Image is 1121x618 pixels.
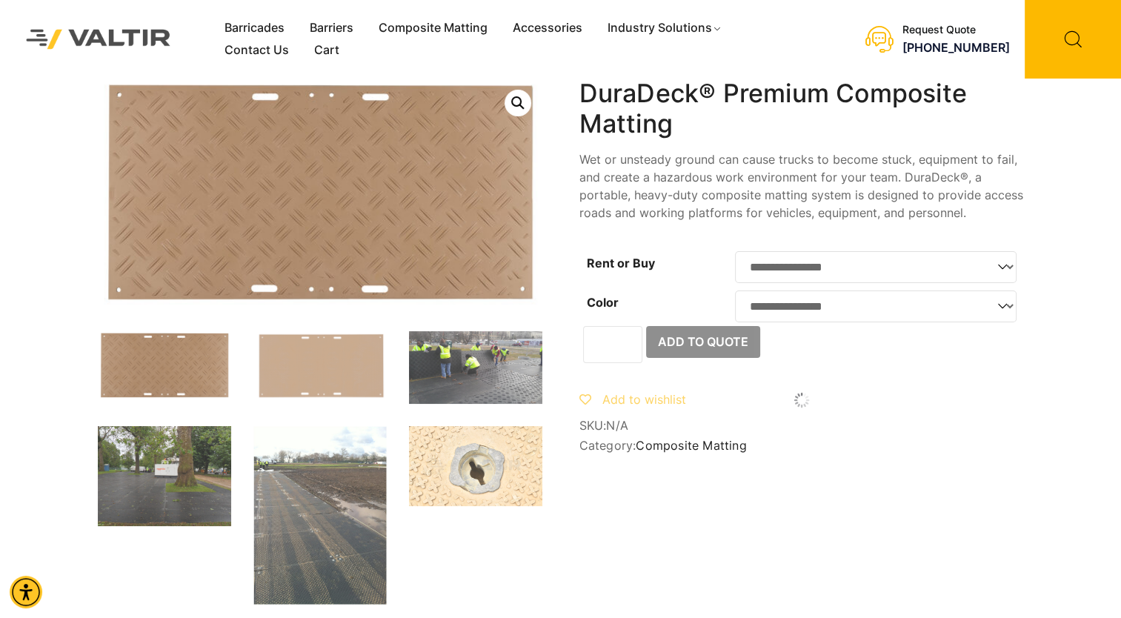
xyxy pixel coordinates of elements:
span: Category: [579,439,1024,453]
a: Composite Matting [366,17,500,39]
a: call (888) 496-3625 [902,40,1010,55]
input: Product quantity [583,326,642,363]
a: Open this option [505,90,531,116]
span: SKU: [579,419,1024,433]
p: Wet or unsteady ground can cause trucks to become stuck, equipment to fail, and create a hazardou... [579,150,1024,222]
img: Valtir Rentals [11,14,186,64]
img: DuraDeck-rugged-w-hand-holds.jpg [98,331,231,400]
a: Barriers [297,17,366,39]
label: Color [587,295,619,310]
div: Request Quote [902,24,1010,36]
div: Accessibility Menu [10,576,42,608]
a: Contact Us [212,39,302,62]
label: Rent or Buy [587,256,655,270]
a: Cart [302,39,352,62]
a: Accessories [500,17,595,39]
a: Composite Matting [636,438,746,453]
a: Industry Solutions [595,17,735,39]
img: A large white generator is parked on a black mat surface in a park, surrounded by trees and a few... [98,426,231,526]
button: Add to Quote [646,326,760,359]
img: A muddy construction site with a temporary walkway made of interlocking panels, leading to a gras... [253,426,387,605]
img: A flat, beige surface with a textured pattern and multiple holes for mounting or attachment. [253,331,387,400]
img: Workers in bright yellow vests are assembling large black panels on a grassy area, preparing for ... [409,331,542,404]
img: A close-up of a circular metal fixture with a keyhole, surrounded by a textured surface featuring... [409,426,542,506]
a: Barricades [212,17,297,39]
span: N/A [606,418,628,433]
h1: DuraDeck® Premium Composite Matting [579,79,1024,139]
